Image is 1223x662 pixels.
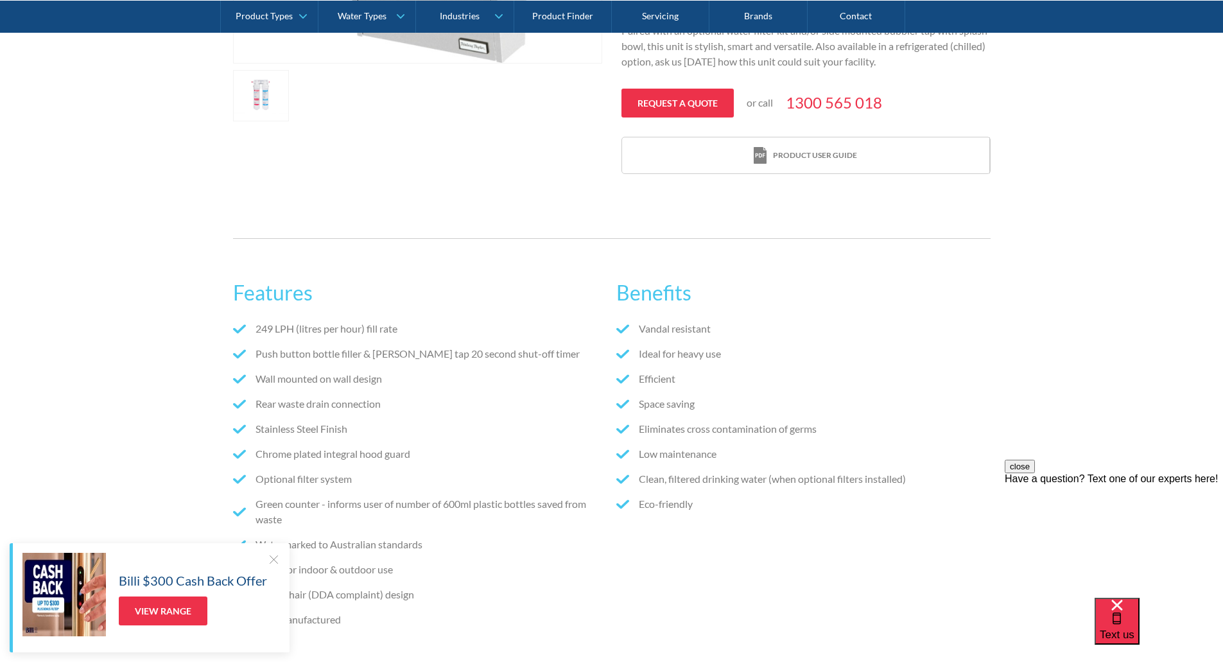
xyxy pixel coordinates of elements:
li: Efficient [616,371,990,387]
li: Optional filter system [233,471,607,487]
li: Stainless Steel Finish [233,421,607,437]
li: USA Manufactured [233,612,607,627]
li: Rear waste drain connection [233,396,607,412]
div: Product Types [236,10,293,21]
a: open lightbox [233,70,290,121]
p: or call [747,95,773,110]
a: 1300 565 018 [786,91,882,114]
li: Wheelchair (DDA complaint) design [233,587,607,602]
a: Request a quote [621,89,734,118]
div: Water Types [338,10,386,21]
h5: Billi $300 Cash Back Offer [119,571,267,590]
li: Eliminates cross contamination of germs [616,421,990,437]
iframe: podium webchat widget bubble [1095,598,1223,662]
p: Paired with an optional water filter kit and/or side mounted bubbler tap with splash bowl, this u... [621,23,991,69]
li: Clean, filtered drinking water (when optional filters installed) [616,471,990,487]
li: 249 LPH (litres per hour) fill rate [233,321,607,336]
li: Vandal resistant [616,321,990,336]
li: Green counter - informs user of number of 600ml plastic bottles saved from waste [233,496,607,527]
div: Product user guide [773,150,857,161]
li: Chrome plated integral hood guard [233,446,607,462]
li: Low maintenance [616,446,990,462]
h2: Benefits [616,277,990,308]
li: Watermarked to Australian standards [233,537,607,552]
li: Push button bottle filler & [PERSON_NAME] tap 20 second shut-off timer [233,346,607,361]
li: Wall mounted on wall design [233,371,607,387]
li: Rated for indoor & outdoor use [233,562,607,577]
li: Eco-friendly [616,496,990,512]
img: print icon [754,147,767,164]
li: Space saving [616,396,990,412]
a: print iconProduct user guide [622,137,989,174]
img: Billi $300 Cash Back Offer [22,553,106,636]
h2: Features [233,277,607,308]
iframe: podium webchat widget prompt [1005,460,1223,614]
li: Ideal for heavy use [616,346,990,361]
a: View Range [119,597,207,625]
div: Industries [440,10,480,21]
